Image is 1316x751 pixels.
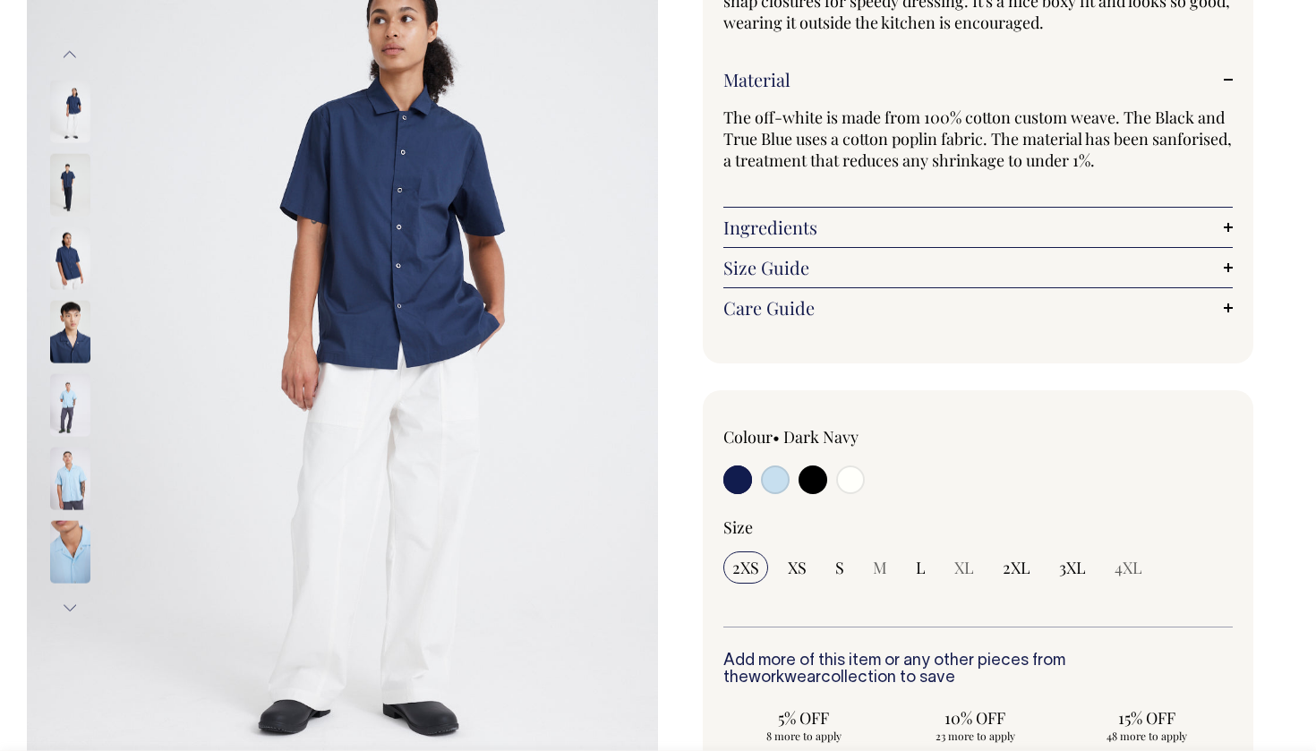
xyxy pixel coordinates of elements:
img: dark-navy [50,80,90,142]
input: 2XS [723,551,768,584]
span: 15% OFF [1075,707,1218,729]
span: M [873,557,887,578]
span: • [773,426,780,448]
span: XS [788,557,807,578]
input: 4XL [1106,551,1151,584]
div: Colour [723,426,927,448]
img: dark-navy [50,153,90,216]
input: 3XL [1050,551,1095,584]
img: dark-navy [50,300,90,363]
a: Material [723,69,1233,90]
input: L [907,551,935,584]
img: dark-navy [50,226,90,289]
input: S [826,551,853,584]
a: Care Guide [723,297,1233,319]
span: 23 more to apply [904,729,1047,743]
a: workwear [748,670,821,686]
img: true-blue [50,520,90,583]
input: 10% OFF 23 more to apply [895,702,1056,748]
input: M [864,551,896,584]
input: XS [779,551,816,584]
span: L [916,557,926,578]
span: S [835,557,844,578]
span: 5% OFF [732,707,876,729]
span: XL [954,557,974,578]
input: XL [945,551,983,584]
h6: Add more of this item or any other pieces from the collection to save [723,653,1233,688]
span: 2XS [732,557,759,578]
span: 8 more to apply [732,729,876,743]
img: true-blue [50,447,90,509]
div: Size [723,516,1233,538]
span: 2XL [1003,557,1030,578]
input: 2XL [994,551,1039,584]
span: 10% OFF [904,707,1047,729]
span: 48 more to apply [1075,729,1218,743]
a: Size Guide [723,257,1233,278]
input: 15% OFF 48 more to apply [1066,702,1227,748]
button: Next [56,588,83,628]
button: Previous [56,35,83,75]
img: true-blue [50,373,90,436]
input: 5% OFF 8 more to apply [723,702,884,748]
label: Dark Navy [783,426,859,448]
a: Ingredients [723,217,1233,238]
span: The off-white is made from 100% cotton custom weave. The Black and True Blue uses a cotton poplin... [723,107,1232,171]
span: 3XL [1059,557,1086,578]
span: 4XL [1115,557,1142,578]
